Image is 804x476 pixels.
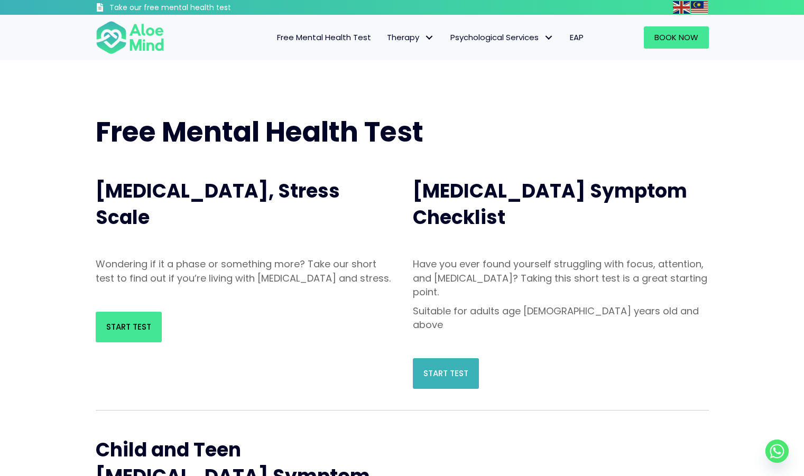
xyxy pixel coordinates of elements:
[413,257,709,298] p: Have you ever found yourself struggling with focus, attention, and [MEDICAL_DATA]? Taking this sh...
[413,178,687,231] span: [MEDICAL_DATA] Symptom Checklist
[541,30,557,45] span: Psychological Services: submenu
[654,32,698,43] span: Book Now
[96,257,392,285] p: Wondering if it a phase or something more? Take our short test to find out if you’re living with ...
[422,30,437,45] span: Therapy: submenu
[691,1,709,13] a: Malay
[379,26,442,49] a: TherapyTherapy: submenu
[765,440,789,463] a: Whatsapp
[96,20,164,55] img: Aloe mind Logo
[570,32,584,43] span: EAP
[691,1,708,14] img: ms
[673,1,690,14] img: en
[96,178,340,231] span: [MEDICAL_DATA], Stress Scale
[277,32,371,43] span: Free Mental Health Test
[106,321,151,332] span: Start Test
[413,358,479,389] a: Start Test
[387,32,435,43] span: Therapy
[423,368,468,379] span: Start Test
[178,26,592,49] nav: Menu
[96,113,423,151] span: Free Mental Health Test
[644,26,709,49] a: Book Now
[562,26,592,49] a: EAP
[673,1,691,13] a: English
[109,3,288,13] h3: Take our free mental health test
[96,3,288,15] a: Take our free mental health test
[269,26,379,49] a: Free Mental Health Test
[96,312,162,342] a: Start Test
[450,32,554,43] span: Psychological Services
[413,304,709,332] p: Suitable for adults age [DEMOGRAPHIC_DATA] years old and above
[442,26,562,49] a: Psychological ServicesPsychological Services: submenu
